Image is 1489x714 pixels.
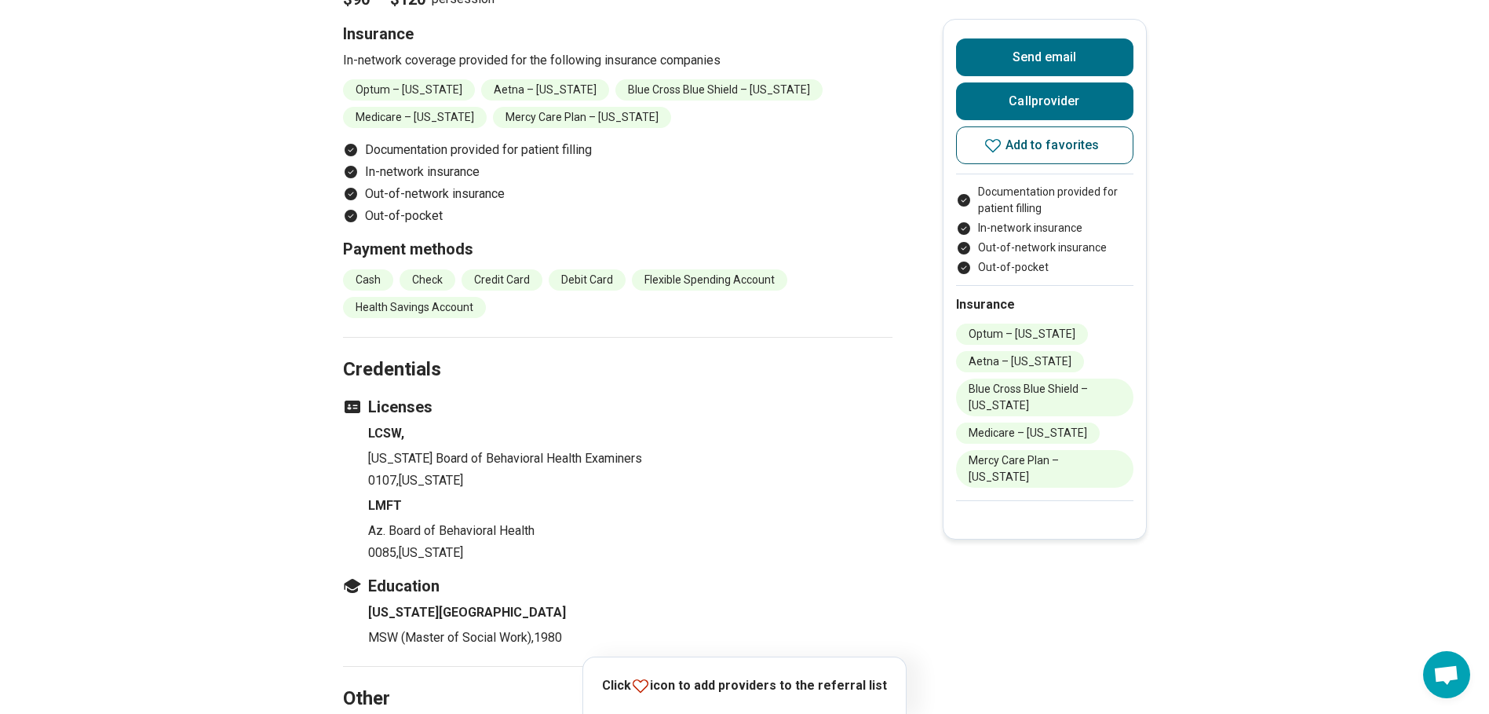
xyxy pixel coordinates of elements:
button: Add to favorites [956,126,1133,164]
li: Optum – [US_STATE] [343,79,475,101]
li: Aetna – [US_STATE] [956,351,1084,372]
h4: LCSW, [368,424,892,443]
p: 0107 [368,471,892,490]
li: Out-of-network insurance [956,240,1133,256]
li: Aetna – [US_STATE] [481,79,609,101]
h2: Credentials [343,319,892,383]
p: Az. Board of Behavioral Health [368,522,892,540]
h3: Education [343,575,892,597]
li: Mercy Care Plan – [US_STATE] [956,450,1133,488]
li: Documentation provided for patient filling [956,184,1133,217]
li: In-network insurance [343,163,892,181]
li: Optum – [US_STATE] [956,324,1088,345]
p: 0085 [368,544,892,562]
p: Click icon to add providers to the referral list [602,676,887,695]
li: Check [400,269,455,291]
li: Mercy Care Plan – [US_STATE] [493,107,671,128]
span: Add to favorites [1005,139,1100,152]
h3: Payment methods [343,238,892,260]
button: Send email [956,38,1133,76]
h2: Insurance [956,295,1133,314]
p: [US_STATE] Board of Behavioral Health Examiners [368,449,892,468]
span: , [US_STATE] [396,545,463,560]
h3: Licenses [343,396,892,418]
p: MSW (Master of Social Work) , 1980 [368,628,892,647]
li: Out-of-pocket [343,207,892,225]
li: Out-of-network insurance [343,185,892,203]
li: Blue Cross Blue Shield – [US_STATE] [615,79,823,101]
div: Open chat [1423,651,1470,698]
li: Blue Cross Blue Shield – [US_STATE] [956,379,1133,416]
span: , [US_STATE] [396,473,463,488]
li: Medicare – [US_STATE] [956,423,1100,444]
h4: LMFT [368,496,892,515]
li: Out-of-pocket [956,259,1133,276]
li: Medicare – [US_STATE] [343,107,487,128]
li: Flexible Spending Account [632,269,787,291]
h4: [US_STATE][GEOGRAPHIC_DATA] [368,603,892,622]
p: In-network coverage provided for the following insurance companies [343,51,892,70]
li: In-network insurance [956,220,1133,236]
li: Documentation provided for patient filling [343,141,892,159]
li: Debit Card [549,269,626,291]
h2: Other [343,648,892,712]
ul: Payment options [956,184,1133,276]
button: Callprovider [956,82,1133,120]
h3: Insurance [343,23,892,45]
ul: Payment options [343,141,892,225]
li: Health Savings Account [343,297,486,318]
li: Cash [343,269,393,291]
li: Credit Card [462,269,542,291]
